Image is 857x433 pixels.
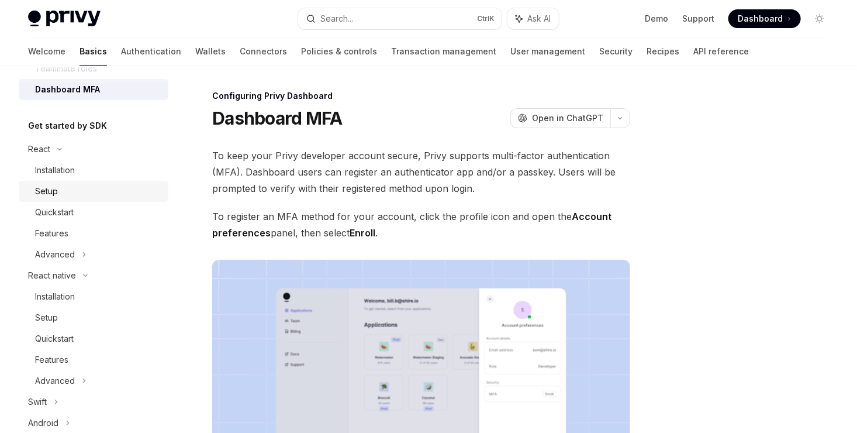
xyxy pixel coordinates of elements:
div: Features [35,353,68,367]
span: To keep your Privy developer account secure, Privy supports multi-factor authentication (MFA). Da... [212,147,630,197]
a: Wallets [195,37,226,66]
div: Installation [35,290,75,304]
div: Quickstart [35,332,74,346]
button: Search...CtrlK [298,8,502,29]
div: Features [35,226,68,240]
div: Installation [35,163,75,177]
a: Welcome [28,37,65,66]
div: React native [28,269,76,283]
a: Features [19,349,168,370]
a: Dashboard MFA [19,79,168,100]
div: Dashboard MFA [35,83,100,97]
a: Policies & controls [301,37,377,66]
a: Installation [19,286,168,307]
a: Authentication [121,37,181,66]
button: Open in ChatGPT [510,108,610,128]
strong: Enroll [350,227,375,239]
img: light logo [28,11,101,27]
div: Quickstart [35,205,74,219]
a: Quickstart [19,328,168,349]
h5: Get started by SDK [28,119,107,133]
div: Swift [28,395,47,409]
button: Ask AI [507,8,559,29]
div: React [28,142,50,156]
div: Configuring Privy Dashboard [212,90,630,102]
a: API reference [693,37,749,66]
a: Security [599,37,633,66]
div: Advanced [35,248,75,262]
div: Search... [320,12,353,26]
a: Installation [19,160,168,181]
button: Toggle dark mode [810,9,829,28]
a: Features [19,223,168,244]
a: Recipes [647,37,679,66]
a: Quickstart [19,202,168,223]
a: Demo [645,13,668,25]
a: Setup [19,307,168,328]
h1: Dashboard MFA [212,108,342,129]
span: To register an MFA method for your account, click the profile icon and open the panel, then select . [212,208,630,241]
a: Basics [80,37,107,66]
a: Dashboard [728,9,801,28]
div: Setup [35,184,58,198]
a: User management [510,37,585,66]
span: Ctrl K [477,14,495,23]
div: Setup [35,311,58,325]
a: Setup [19,181,168,202]
div: Advanced [35,374,75,388]
div: Android [28,416,58,430]
span: Open in ChatGPT [532,112,603,124]
span: Dashboard [738,13,783,25]
a: Transaction management [391,37,496,66]
a: Support [682,13,714,25]
span: Ask AI [527,13,551,25]
a: Connectors [240,37,287,66]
